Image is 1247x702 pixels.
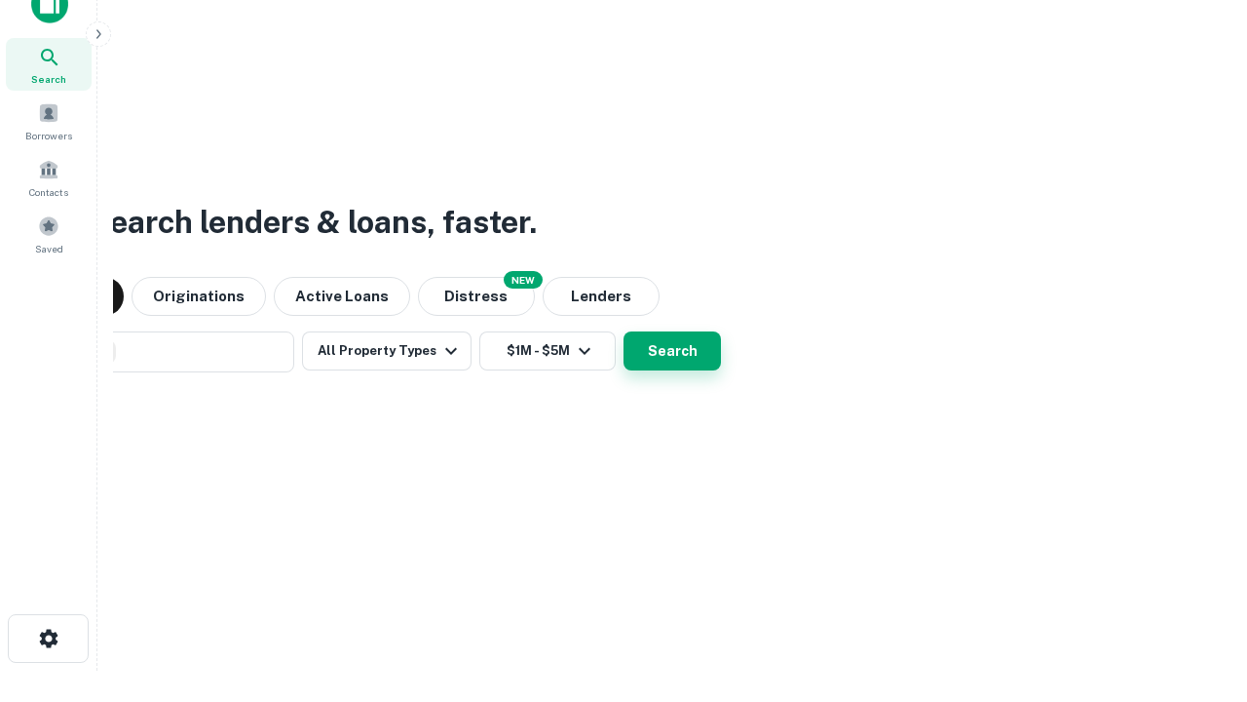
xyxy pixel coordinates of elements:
button: Active Loans [274,277,410,316]
button: Originations [132,277,266,316]
span: Contacts [29,184,68,200]
button: All Property Types [302,331,472,370]
a: Contacts [6,151,92,204]
span: Borrowers [25,128,72,143]
button: $1M - $5M [479,331,616,370]
a: Saved [6,208,92,260]
span: Search [31,71,66,87]
a: Borrowers [6,95,92,147]
a: Search [6,38,92,91]
span: Saved [35,241,63,256]
h3: Search lenders & loans, faster. [89,199,537,246]
iframe: Chat Widget [1150,546,1247,640]
button: Search [623,331,721,370]
button: Search distressed loans with lien and other non-mortgage details. [418,277,535,316]
button: Lenders [543,277,660,316]
div: NEW [504,271,543,289]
